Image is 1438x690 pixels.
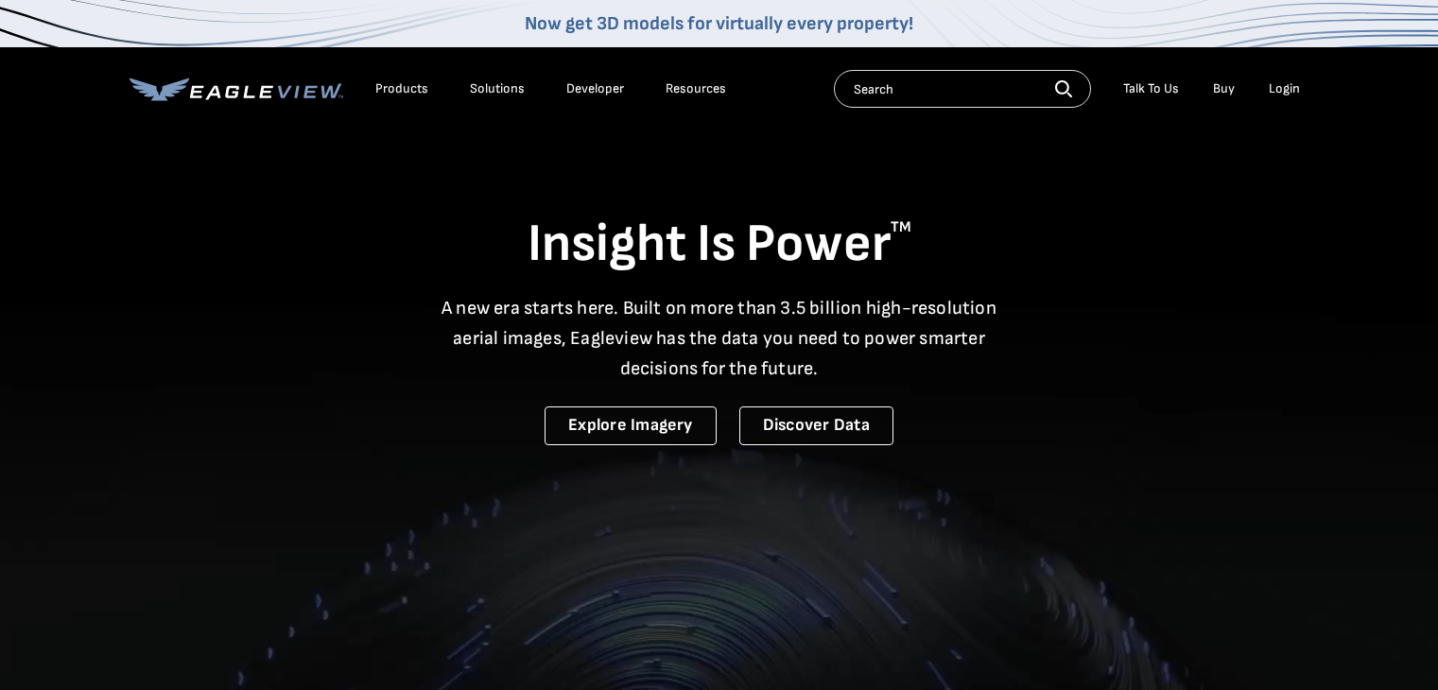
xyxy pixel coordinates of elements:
div: Products [375,80,428,97]
a: Explore Imagery [545,406,717,445]
p: A new era starts here. Built on more than 3.5 billion high-resolution aerial images, Eagleview ha... [430,293,1009,384]
div: Resources [666,80,726,97]
a: Developer [566,80,624,97]
a: Now get 3D models for virtually every property! [525,12,913,35]
a: Discover Data [739,406,893,445]
div: Talk To Us [1123,80,1179,97]
div: Login [1269,80,1300,97]
a: Buy [1213,80,1235,97]
input: Search [834,70,1091,108]
div: Solutions [470,80,525,97]
h1: Insight Is Power [130,212,1309,278]
sup: TM [891,218,911,236]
